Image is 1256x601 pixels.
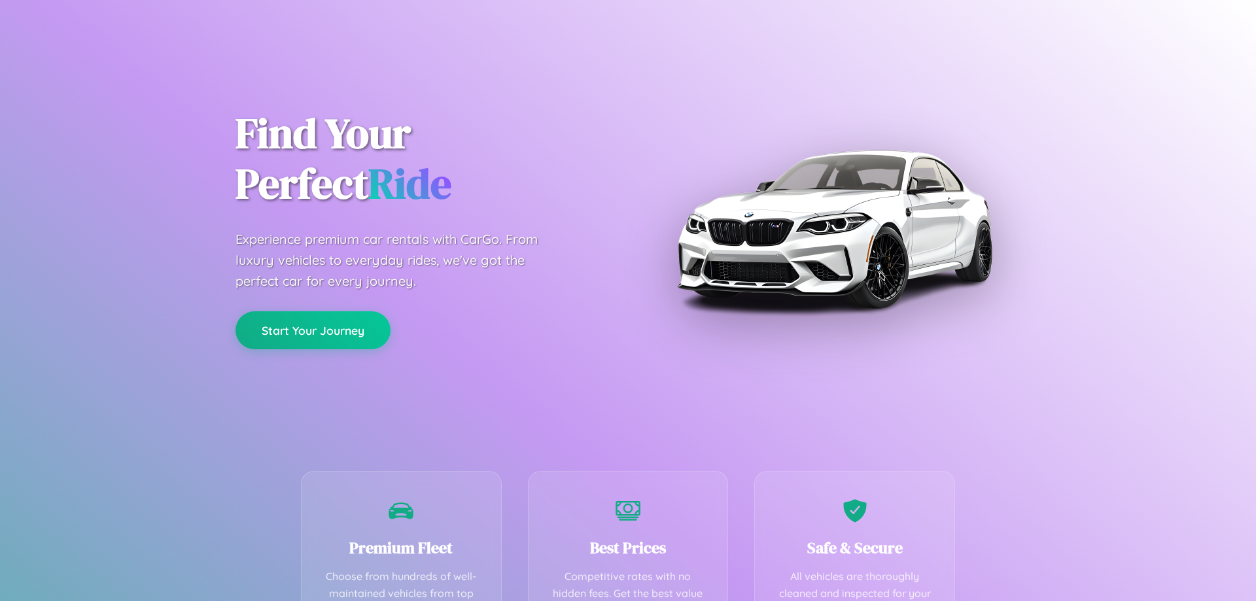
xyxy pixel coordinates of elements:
[775,537,935,558] h3: Safe & Secure
[548,537,708,558] h3: Best Prices
[235,229,563,292] p: Experience premium car rentals with CarGo. From luxury vehicles to everyday rides, we've got the ...
[235,311,391,349] button: Start Your Journey
[321,537,481,558] h3: Premium Fleet
[671,65,998,392] img: Premium BMW car rental vehicle
[235,109,608,209] h1: Find Your Perfect
[368,155,451,212] span: Ride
